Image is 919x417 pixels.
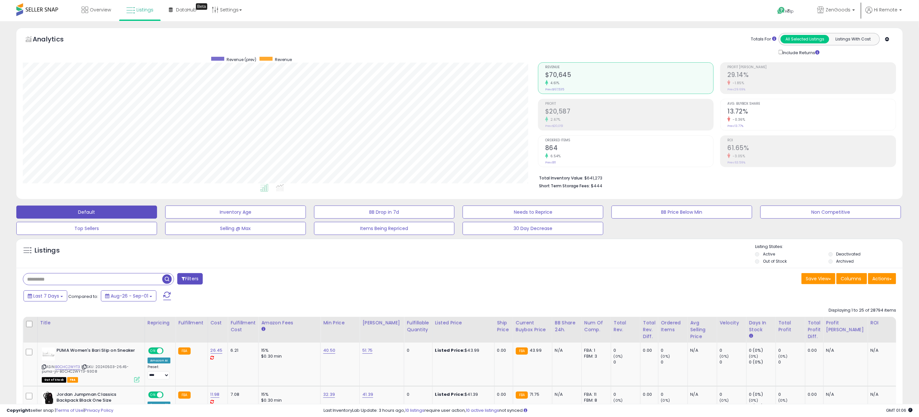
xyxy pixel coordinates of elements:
button: All Selected Listings [781,35,829,43]
div: N/A [871,347,892,353]
a: 40.50 [323,347,335,354]
small: (0%) [661,398,670,403]
div: N/A [826,347,863,353]
div: Current Buybox Price [516,319,549,333]
span: FBA [67,377,78,383]
small: -3.05% [730,154,745,159]
div: Ship Price [497,319,510,333]
div: 0 [779,392,805,397]
div: Tooltip anchor [196,3,207,10]
div: 0 [614,403,640,409]
small: (0%) [720,354,729,359]
b: PUMA Women's Bari Slip on Sneaker [56,347,136,355]
div: Cost [211,319,225,326]
span: Revenue [545,66,714,69]
a: 10 listings [405,407,424,413]
span: Ordered Items [545,139,714,142]
span: DataHub [176,7,197,13]
div: FBM: 3 [584,353,606,359]
div: Repricing [148,319,173,326]
li: $641,273 [539,174,891,181]
a: B0CHC2WYT3 [55,364,80,370]
button: Inventory Age [165,206,306,219]
div: 0 [779,347,805,353]
small: (0%) [614,398,623,403]
span: Columns [841,275,861,282]
div: Displaying 1 to 25 of 28794 items [829,307,896,314]
span: Profit [545,102,714,106]
div: $43.99 [435,347,489,353]
div: Ordered Items [661,319,685,333]
button: Non Competitive [760,206,901,219]
div: 0 [407,347,427,353]
button: Listings With Cost [829,35,878,43]
div: [PERSON_NAME] [362,319,401,326]
div: Amazon Fees [261,319,318,326]
a: 41.39 [362,391,373,398]
span: Last 7 Days [33,293,59,299]
span: ON [149,348,157,354]
div: Days In Stock [749,319,773,333]
small: (0%) [749,398,758,403]
div: 0.00 [497,347,508,353]
div: Velocity [720,319,744,326]
small: Prev: $20,051 [545,124,563,128]
div: N/A [555,347,577,353]
small: (0%) [614,354,623,359]
div: 0 [614,359,640,365]
small: 4.61% [548,81,560,85]
span: | SKU: 20240503-26.45-puma-jn-B0CHC2WYT3-9308 [42,364,129,374]
i: Get Help [777,7,785,15]
div: 0.00 [808,392,818,397]
div: FBM: 8 [584,397,606,403]
div: 0.00 [643,392,653,397]
button: BB Price Below Min [611,206,752,219]
p: Listing States: [755,244,903,250]
b: Listed Price: [435,391,465,397]
div: 0 [720,347,746,353]
span: Overview [90,7,111,13]
b: Short Term Storage Fees: [539,183,590,189]
div: 0 [614,392,640,397]
button: Aug-26 - Sep-01 [101,290,156,301]
span: ZenGoods [826,7,850,13]
small: FBA [516,347,528,355]
div: 0 [661,392,688,397]
div: N/A [555,392,577,397]
div: $41.39 [435,392,489,397]
small: FBA [516,392,528,399]
div: Amazon AI [148,402,170,408]
div: Include Returns [774,49,828,56]
label: Active [763,251,775,257]
small: FBA [178,392,190,399]
div: Total Rev. [614,319,638,333]
a: 10 active listings [466,407,499,413]
small: Prev: 63.59% [727,161,745,164]
span: 43.99 [530,347,542,353]
button: Columns [836,273,867,284]
a: Hi Remote [865,7,902,21]
div: ROI [871,319,895,326]
div: Total Rev. Diff. [643,319,656,340]
a: Terms of Use [56,407,84,413]
div: Avg Selling Price [690,319,714,340]
a: 51.75 [362,347,372,354]
div: 15% [261,347,315,353]
button: Top Sellers [16,222,157,235]
button: Needs to Reprice [463,206,603,219]
div: 0 [779,359,805,365]
div: 7.08 [230,392,253,397]
div: 6.21 [230,347,253,353]
span: Aug-26 - Sep-01 [111,293,148,299]
div: 0.00 [497,392,508,397]
div: 0 [614,347,640,353]
small: (0%) [749,354,758,359]
b: Total Inventory Value: [539,175,583,181]
div: seller snap | | [7,408,113,414]
a: 11.98 [211,391,220,398]
span: Compared to: [68,293,98,300]
div: Fulfillment [178,319,205,326]
small: Prev: 13.77% [727,124,743,128]
div: 0 [720,359,746,365]
small: FBA [178,347,190,355]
